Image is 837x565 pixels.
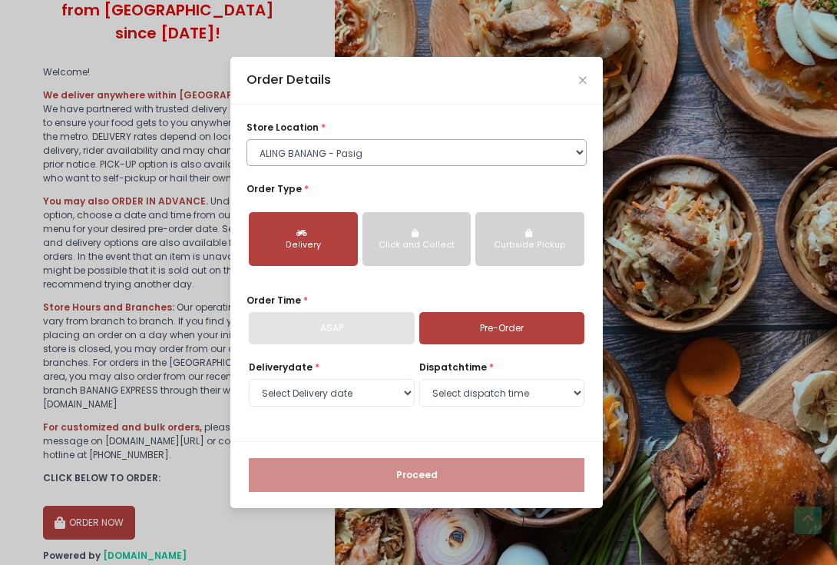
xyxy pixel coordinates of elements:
[246,294,301,307] span: Order Time
[246,121,319,134] span: store location
[419,361,487,374] span: dispatch time
[246,182,302,195] span: Order Type
[579,77,587,85] button: Close
[419,312,585,344] a: Pre-Order
[249,458,584,492] button: Proceed
[362,212,471,266] button: Click and Collect
[372,239,462,251] div: Click and Collect
[249,212,358,266] button: Delivery
[249,361,313,374] span: Delivery date
[259,239,348,251] div: Delivery
[246,71,331,90] div: Order Details
[485,239,574,251] div: Curbside Pickup
[475,212,584,266] button: Curbside Pickup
